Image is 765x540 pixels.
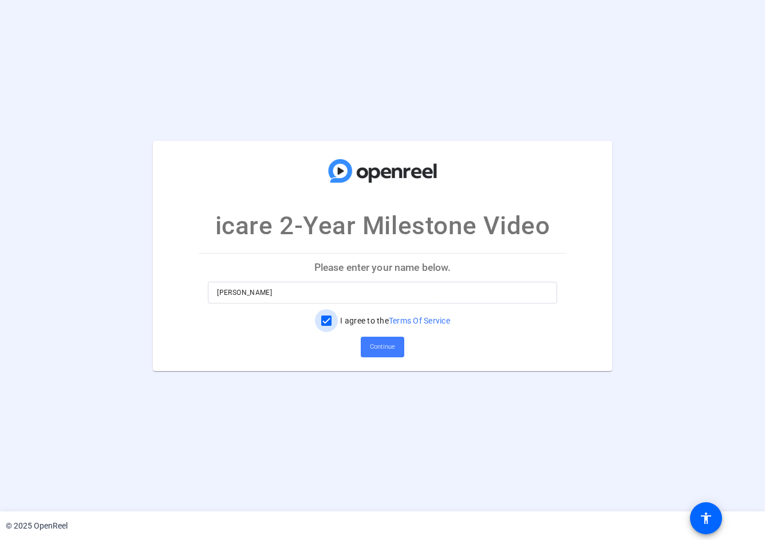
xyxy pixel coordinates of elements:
img: company-logo [325,152,440,190]
div: © 2025 OpenReel [6,520,68,532]
span: Continue [370,338,395,356]
a: Terms Of Service [389,316,450,325]
input: Enter your name [217,286,547,299]
mat-icon: accessibility [699,511,713,525]
p: icare 2-Year Milestone Video [215,207,550,245]
p: Please enter your name below. [199,254,566,281]
label: I agree to the [338,315,450,326]
button: Continue [361,337,404,357]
